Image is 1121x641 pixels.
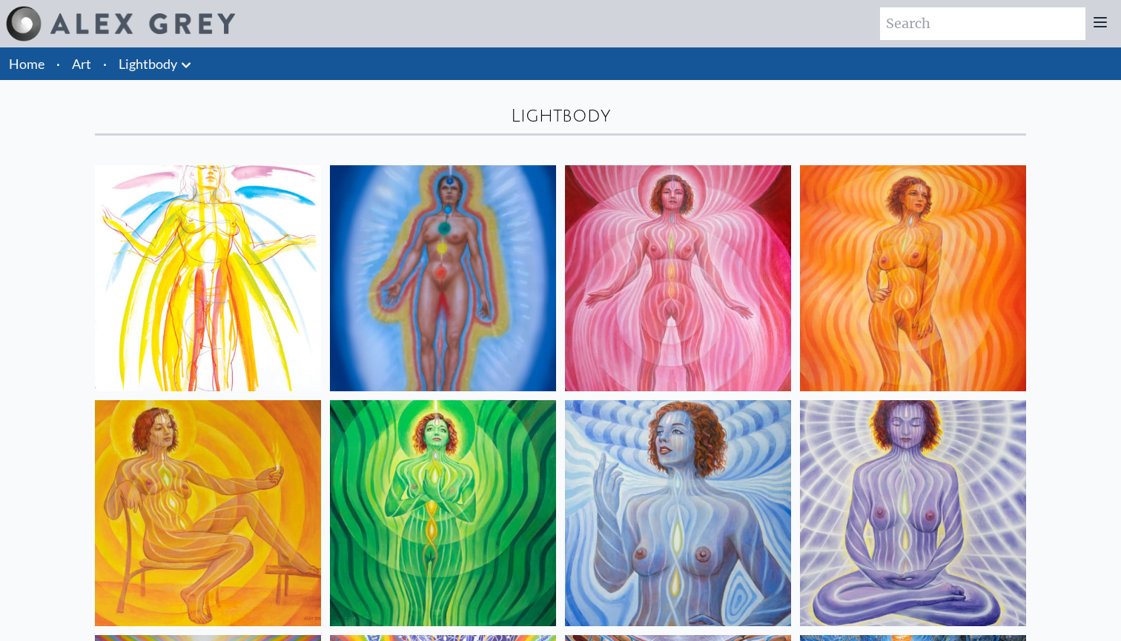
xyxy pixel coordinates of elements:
img: Lightbody 1, 2021 [565,165,791,391]
img: Lightbody 4, 2021 [330,400,556,626]
a: Art [72,53,91,74]
li: · [50,47,66,80]
div: Lightbody [95,104,1026,127]
img: Lightbody 2, 2021 [800,165,1026,391]
a: Lightbody [119,53,177,74]
input: Search [880,7,1085,40]
li: · [97,47,113,80]
a: Home [9,56,44,72]
img: Human Energy Field Panel I [330,165,556,391]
